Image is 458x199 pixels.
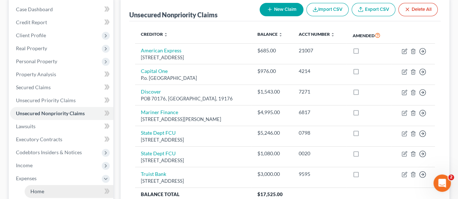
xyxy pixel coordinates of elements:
a: Balance unfold_more [257,31,282,37]
a: Creditor unfold_more [141,31,168,37]
a: Export CSV [352,3,395,16]
div: [STREET_ADDRESS] [141,157,245,164]
a: American Express [141,47,181,53]
i: unfold_more [278,33,282,37]
div: 6817 [299,109,341,116]
span: Credit Report [16,19,47,25]
a: Home [25,185,113,198]
div: $976.00 [257,68,287,75]
span: Property Analysis [16,71,56,77]
div: 21007 [299,47,341,54]
a: Unsecured Priority Claims [10,94,113,107]
i: unfold_more [331,33,335,37]
span: Unsecured Priority Claims [16,97,76,103]
iframe: Intercom live chat [433,174,451,192]
span: Case Dashboard [16,6,53,12]
div: 0020 [299,150,341,157]
span: Secured Claims [16,84,51,90]
a: Capital One [141,68,168,74]
th: Amended [346,27,391,44]
span: Client Profile [16,32,46,38]
div: $4,995.00 [257,109,287,116]
a: Mariner Finance [141,109,178,115]
div: $1,543.00 [257,88,287,95]
div: [STREET_ADDRESS] [141,137,245,143]
span: Income [16,162,33,168]
button: New Claim [260,3,303,16]
span: 2 [448,174,454,180]
span: Home [30,188,44,194]
a: Credit Report [10,16,113,29]
a: State Dept FCU [141,130,176,136]
a: Lawsuits [10,120,113,133]
div: $3,000.00 [257,170,287,178]
div: 9595 [299,170,341,178]
div: [STREET_ADDRESS] [141,178,245,185]
div: P.o. [GEOGRAPHIC_DATA] [141,75,245,82]
div: $1,080.00 [257,150,287,157]
a: State Dept FCU [141,150,176,156]
i: unfold_more [164,33,168,37]
span: Expenses [16,175,37,181]
a: Truist Bank [141,171,166,177]
div: 7271 [299,88,341,95]
a: Property Analysis [10,68,113,81]
div: Unsecured Nonpriority Claims [129,10,218,19]
span: Lawsuits [16,123,35,129]
div: 4214 [299,68,341,75]
span: Codebtors Insiders & Notices [16,149,82,155]
div: $685.00 [257,47,287,54]
div: $5,246.00 [257,129,287,137]
span: Unsecured Nonpriority Claims [16,110,85,116]
a: Acct Number unfold_more [299,31,335,37]
button: Delete All [398,3,438,16]
div: [STREET_ADDRESS] [141,54,245,61]
a: Case Dashboard [10,3,113,16]
div: POB 70176, [GEOGRAPHIC_DATA], 19176 [141,95,245,102]
div: [STREET_ADDRESS][PERSON_NAME] [141,116,245,123]
a: Discover [141,88,161,95]
span: Real Property [16,45,47,51]
span: Executory Contracts [16,136,62,142]
a: Secured Claims [10,81,113,94]
button: Import CSV [306,3,349,16]
div: 0798 [299,129,341,137]
a: Unsecured Nonpriority Claims [10,107,113,120]
a: Executory Contracts [10,133,113,146]
span: Personal Property [16,58,57,64]
span: $17,525.00 [257,191,282,197]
